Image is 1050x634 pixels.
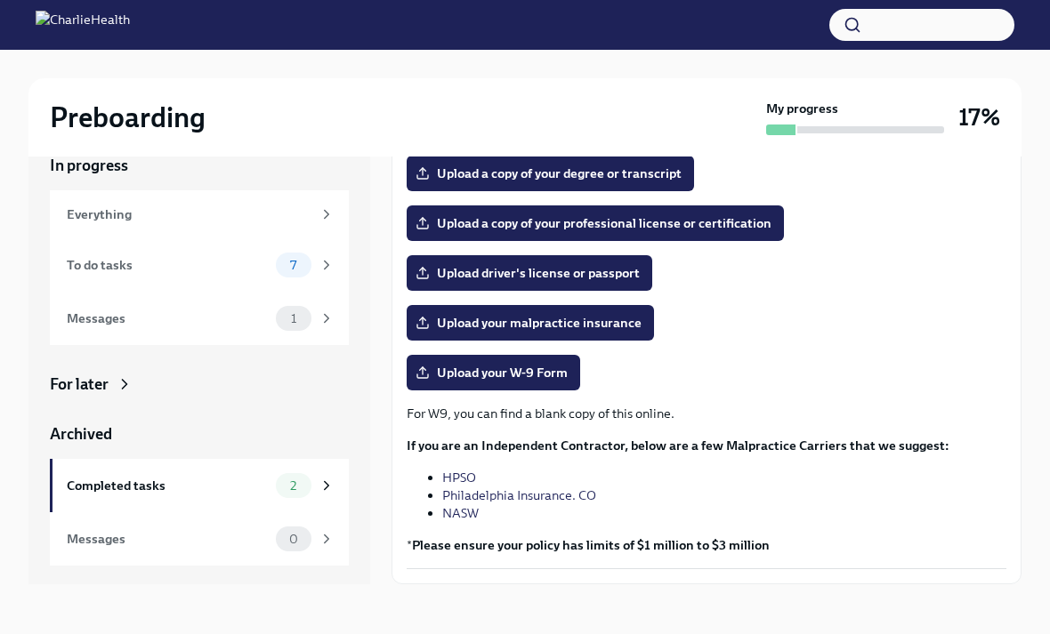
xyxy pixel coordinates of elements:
a: In progress [50,155,349,176]
p: For W9, you can find a blank copy of this online. [407,405,1006,422]
a: Archived [50,423,349,445]
div: To do tasks [67,255,269,275]
span: Upload your W-9 Form [419,364,568,381]
label: Upload driver's license or passport [407,255,652,291]
span: 1 [280,312,307,325]
label: Upload a copy of your degree or transcript [407,156,694,191]
div: Messages [67,529,269,549]
span: Upload your malpractice insurance [419,314,642,332]
span: Upload a copy of your degree or transcript [419,165,682,182]
div: For later [50,373,109,395]
a: For later [50,373,349,395]
label: Upload your W-9 Form [407,355,580,390]
span: 2 [279,479,307,493]
div: Messages [67,309,269,328]
a: Philadelphia Insurance. CO [442,487,596,503]
strong: Please ensure your policy has limits of $1 million to $3 million [412,537,770,553]
label: Upload your malpractice insurance [407,305,654,341]
a: HPSO [442,469,476,486]
a: NASW [442,505,479,521]
label: Upload a copy of your professional license or certification [407,205,784,241]
strong: My progress [766,100,838,117]
h2: Preboarding [50,100,206,135]
span: Upload a copy of your professional license or certification [419,214,771,232]
a: Completed tasks2 [50,459,349,512]
span: 0 [279,533,309,546]
a: Everything [50,190,349,238]
img: CharlieHealth [36,11,130,39]
span: 7 [279,259,307,272]
div: Everything [67,205,311,224]
span: Upload driver's license or passport [419,264,640,282]
strong: If you are an Independent Contractor, below are a few Malpractice Carriers that we suggest: [407,437,949,453]
h3: 17% [958,101,1000,133]
a: Messages0 [50,512,349,566]
a: Messages1 [50,292,349,345]
div: Completed tasks [67,476,269,495]
a: To do tasks7 [50,238,349,292]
